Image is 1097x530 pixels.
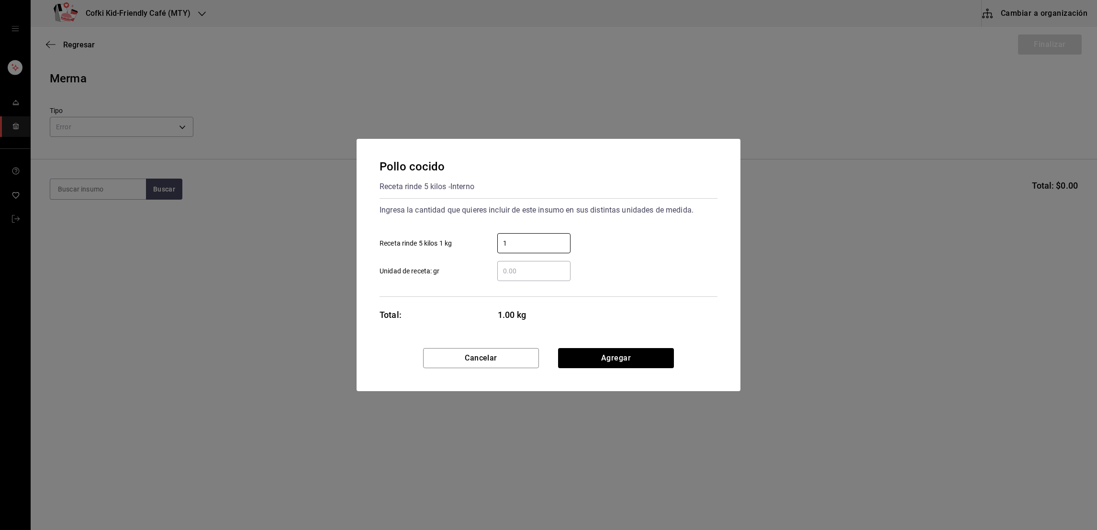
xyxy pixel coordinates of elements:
div: Pollo cocido [380,158,474,175]
button: Cancelar [423,348,539,368]
button: Agregar [558,348,674,368]
div: Ingresa la cantidad que quieres incluir de este insumo en sus distintas unidades de medida. [380,203,717,218]
div: Total: [380,308,402,321]
span: Receta rinde 5 kilos 1 kg [380,238,452,248]
span: Unidad de receta: gr [380,266,440,276]
div: Receta rinde 5 kilos - Interno [380,179,474,194]
input: Unidad de receta: gr [497,265,571,277]
input: Receta rinde 5 kilos 1 kg [497,237,571,249]
span: 1.00 kg [498,308,571,321]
